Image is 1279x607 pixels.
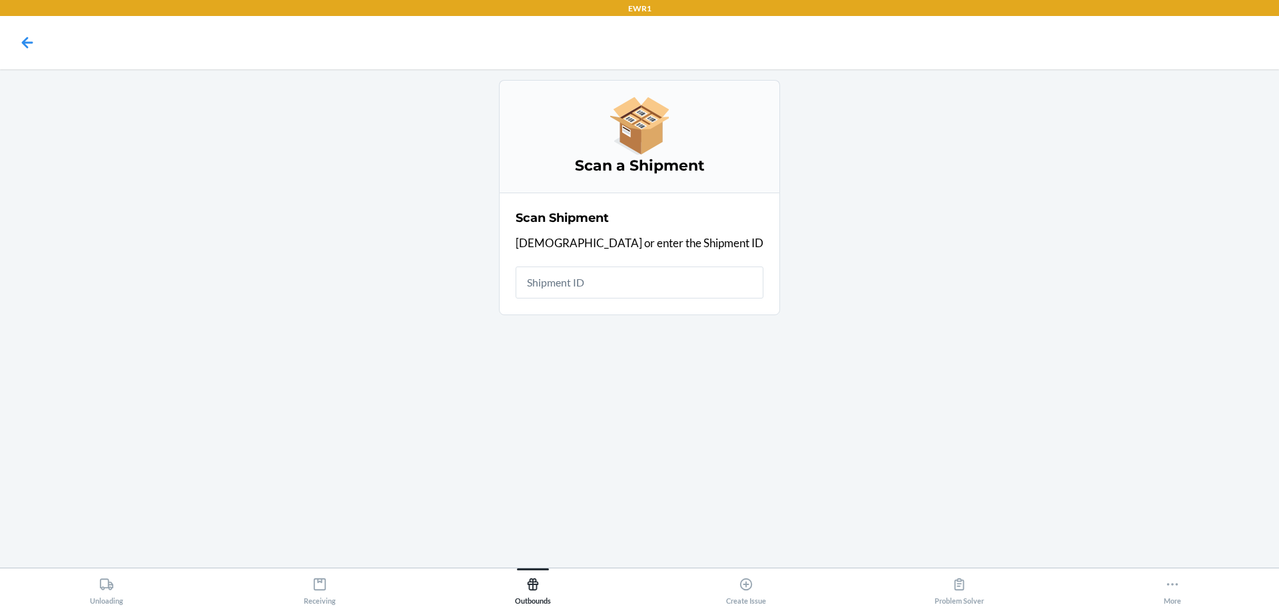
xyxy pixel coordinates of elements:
[628,3,651,15] p: EWR1
[726,572,766,605] div: Create Issue
[639,568,853,605] button: Create Issue
[515,572,551,605] div: Outbounds
[935,572,984,605] div: Problem Solver
[304,572,336,605] div: Receiving
[426,568,639,605] button: Outbounds
[1164,572,1181,605] div: More
[516,155,763,177] h3: Scan a Shipment
[1066,568,1279,605] button: More
[213,568,426,605] button: Receiving
[516,267,763,299] input: Shipment ID
[516,209,609,227] h2: Scan Shipment
[90,572,123,605] div: Unloading
[853,568,1066,605] button: Problem Solver
[516,235,763,252] p: [DEMOGRAPHIC_DATA] or enter the Shipment ID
